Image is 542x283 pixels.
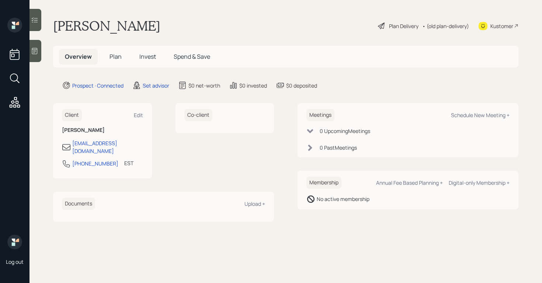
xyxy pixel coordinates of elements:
div: 0 Past Meeting s [320,144,357,151]
div: Kustomer [490,22,513,30]
span: Spend & Save [174,52,210,61]
div: Annual Fee Based Planning + [376,179,443,186]
span: Overview [65,52,92,61]
div: [EMAIL_ADDRESS][DOMAIN_NAME] [72,139,143,155]
div: Digital-only Membership + [449,179,510,186]
img: retirable_logo.png [7,235,22,249]
div: Prospect · Connected [72,82,124,89]
div: $0 deposited [286,82,317,89]
div: • (old plan-delivery) [422,22,469,30]
div: No active membership [317,195,369,203]
div: $0 invested [239,82,267,89]
div: Schedule New Meeting + [451,112,510,119]
h6: Client [62,109,82,121]
div: Set advisor [143,82,169,89]
div: $0 net-worth [188,82,220,89]
div: Upload + [244,200,265,207]
h1: [PERSON_NAME] [53,18,160,34]
h6: [PERSON_NAME] [62,127,143,133]
div: EST [124,159,133,167]
div: Log out [6,258,24,265]
div: Edit [134,112,143,119]
span: Invest [139,52,156,61]
div: 0 Upcoming Meeting s [320,127,370,135]
h6: Co-client [184,109,212,121]
h6: Membership [306,177,341,189]
span: Plan [110,52,122,61]
h6: Documents [62,198,95,210]
div: Plan Delivery [389,22,418,30]
h6: Meetings [306,109,334,121]
div: [PHONE_NUMBER] [72,160,118,167]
